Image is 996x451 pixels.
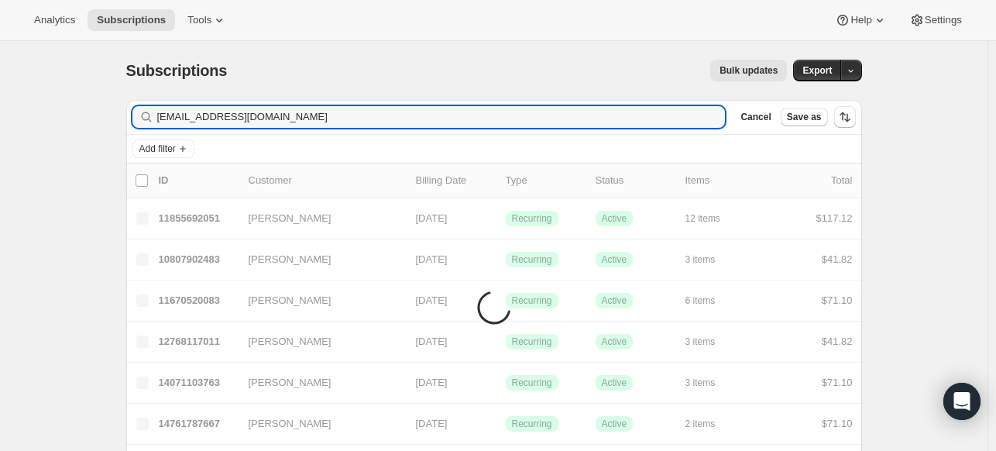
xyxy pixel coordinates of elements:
[826,9,896,31] button: Help
[126,62,228,79] span: Subscriptions
[720,64,778,77] span: Bulk updates
[781,108,828,126] button: Save as
[943,383,981,420] div: Open Intercom Messenger
[187,14,211,26] span: Tools
[157,106,726,128] input: Filter subscribers
[793,60,841,81] button: Export
[139,143,176,155] span: Add filter
[132,139,194,158] button: Add filter
[734,108,777,126] button: Cancel
[178,9,236,31] button: Tools
[925,14,962,26] span: Settings
[850,14,871,26] span: Help
[97,14,166,26] span: Subscriptions
[900,9,971,31] button: Settings
[802,64,832,77] span: Export
[88,9,175,31] button: Subscriptions
[710,60,787,81] button: Bulk updates
[25,9,84,31] button: Analytics
[787,111,822,123] span: Save as
[34,14,75,26] span: Analytics
[834,106,856,128] button: Sort the results
[740,111,771,123] span: Cancel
